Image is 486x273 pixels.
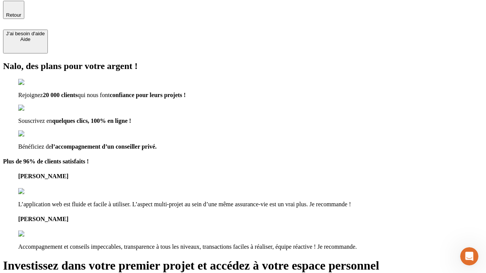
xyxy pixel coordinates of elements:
[18,173,483,180] h4: [PERSON_NAME]
[18,216,483,223] h4: [PERSON_NAME]
[110,92,186,98] span: confiance pour leurs projets !
[3,61,483,71] h2: Nalo, des plans pour votre argent !
[18,231,56,237] img: reviews stars
[52,143,157,150] span: l’accompagnement d’un conseiller privé.
[3,30,48,53] button: J’ai besoin d'aideAide
[18,243,483,250] p: Accompagnement et conseils impeccables, transparence à tous les niveaux, transactions faciles à r...
[18,105,51,111] img: checkmark
[18,201,483,208] p: L’application web est fluide et facile à utiliser. L’aspect multi-projet au sein d’une même assur...
[43,92,78,98] span: 20 000 clients
[3,1,24,19] button: Retour
[3,158,483,165] h4: Plus de 96% de clients satisfaits !
[18,130,51,137] img: checkmark
[6,12,21,18] span: Retour
[18,79,51,86] img: checkmark
[460,247,478,265] iframe: Intercom live chat
[18,92,43,98] span: Rejoignez
[18,118,52,124] span: Souscrivez en
[6,31,45,36] div: J’ai besoin d'aide
[52,118,131,124] span: quelques clics, 100% en ligne !
[18,188,56,195] img: reviews stars
[3,259,483,273] h1: Investissez dans votre premier projet et accédez à votre espace personnel
[6,36,45,42] div: Aide
[18,143,52,150] span: Bénéficiez de
[77,92,109,98] span: qui nous font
